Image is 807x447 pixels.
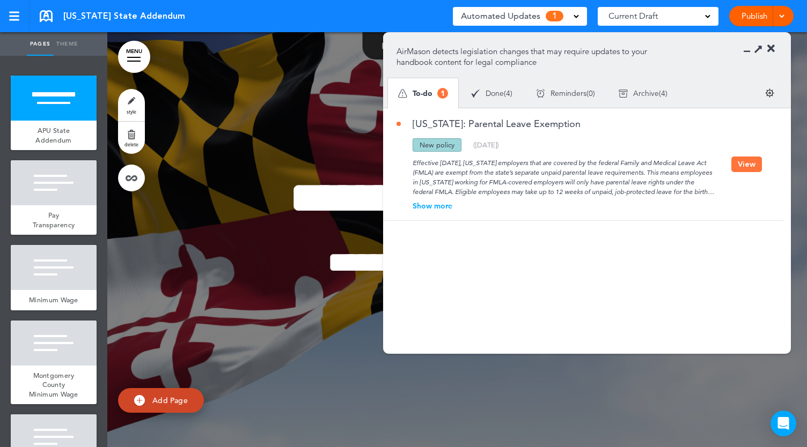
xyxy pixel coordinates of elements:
[124,141,138,147] span: delete
[413,90,432,97] span: To-do
[11,205,97,235] a: Pay Transparency
[737,6,771,26] a: Publish
[506,90,510,97] span: 4
[397,46,663,68] p: AirMason detects legislation changes that may require updates to your handbook content for legal ...
[607,79,679,108] div: ( )
[486,90,504,97] span: Done
[661,90,665,97] span: 4
[382,41,431,51] span: Last updated:
[152,396,188,405] span: Add Page
[29,295,78,304] span: Minimum Wage
[397,202,731,210] div: Show more
[551,90,586,97] span: Reminders
[475,140,497,149] span: [DATE]
[33,211,75,229] span: Pay Transparency
[118,122,145,154] a: delete
[127,108,136,115] span: style
[35,126,71,145] span: APU State Addendum
[546,11,563,21] span: 1
[27,32,54,56] a: Pages
[633,90,659,97] span: Archive
[471,89,480,98] img: apu_icons_done.svg
[619,89,628,98] img: apu_icons_archive.svg
[731,157,762,172] button: View
[63,10,185,22] span: [US_STATE] State Addendum
[771,411,796,436] div: Open Intercom Messenger
[29,371,78,399] span: Montgomery County Minimum Wage
[134,395,145,406] img: add.svg
[398,89,407,98] img: apu_icons_todo.svg
[11,290,97,310] a: Minimum Wage
[437,88,448,99] span: 1
[413,138,461,152] div: New policy
[118,41,150,73] a: MENU
[608,9,658,24] span: Current Draft
[11,121,97,150] a: APU State Addendum
[765,88,774,98] img: settings.svg
[473,141,499,148] div: ( )
[397,152,731,197] div: Effective [DATE], [US_STATE] employers that are covered by the federal Family and Medical Leave A...
[397,119,581,129] a: [US_STATE]: Parental Leave Exemption
[459,79,524,108] div: ( )
[382,42,533,50] div: —
[118,89,145,121] a: style
[524,79,607,108] div: ( )
[536,89,545,98] img: apu_icons_remind.svg
[461,9,540,24] span: Automated Updates
[118,388,204,413] a: Add Page
[589,90,593,97] span: 0
[11,366,97,405] a: Montgomery County Minimum Wage
[54,32,80,56] a: Theme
